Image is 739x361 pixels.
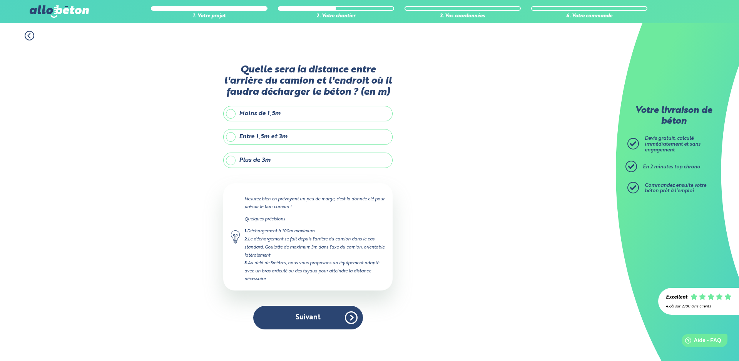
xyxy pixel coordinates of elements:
[244,235,385,259] div: Le déchargement se fait depuis l'arrière du camion dans le cas standard. Goulotte de maximum 3m d...
[223,106,393,121] label: Moins de 1,5m
[666,304,731,309] div: 4.7/5 sur 2300 avis clients
[244,237,248,242] strong: 2.
[244,229,247,233] strong: 1.
[223,129,393,144] label: Entre 1,5m et 3m
[244,259,385,283] div: Au delà de 3mètres, nous vous proposons un équipement adapté avec un bras articulé ou des tuyaux ...
[405,13,521,19] div: 3. Vos coordonnées
[643,165,700,170] span: En 2 minutes top chrono
[151,13,267,19] div: 1. Votre projet
[223,64,393,98] label: Quelle sera la distance entre l'arrière du camion et l'endroit où il faudra décharger le béton ? ...
[670,331,731,353] iframe: Help widget launcher
[645,183,706,194] span: Commandez ensuite votre béton prêt à l'emploi
[244,261,248,265] strong: 3.
[30,5,89,18] img: allobéton
[244,227,385,235] div: Déchargement à 100m maximum
[244,195,385,211] p: Mesurez bien en prévoyant un peu de marge, c'est la donnée clé pour prévoir le bon camion !
[253,306,363,329] button: Suivant
[223,153,393,168] label: Plus de 3m
[645,136,701,152] span: Devis gratuit, calculé immédiatement et sans engagement
[244,215,385,223] p: Quelques précisions
[278,13,394,19] div: 2. Votre chantier
[531,13,647,19] div: 4. Votre commande
[629,106,718,127] p: Votre livraison de béton
[666,295,687,301] div: Excellent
